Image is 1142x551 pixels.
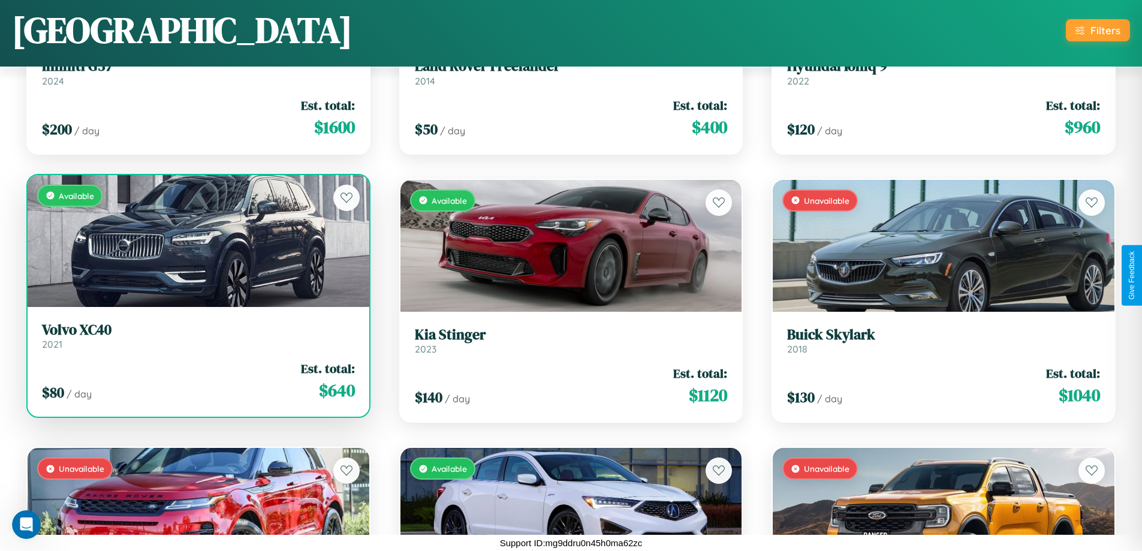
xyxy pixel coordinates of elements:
[42,321,355,351] a: Volvo XC402021
[415,326,728,356] a: Kia Stinger2023
[673,97,727,114] span: Est. total:
[432,463,467,474] span: Available
[817,393,842,405] span: / day
[804,463,849,474] span: Unavailable
[59,463,104,474] span: Unavailable
[787,58,1100,87] a: Hyundai Ioniq 92022
[787,58,1100,75] h3: Hyundai Ioniq 9
[319,378,355,402] span: $ 640
[42,383,64,402] span: $ 80
[12,510,41,539] iframe: Intercom live chat
[692,115,727,139] span: $ 400
[787,387,815,407] span: $ 130
[42,58,355,75] h3: Infiniti G37
[673,365,727,382] span: Est. total:
[12,5,352,55] h1: [GEOGRAPHIC_DATA]
[74,125,100,137] span: / day
[415,119,438,139] span: $ 50
[440,125,465,137] span: / day
[787,343,807,355] span: 2018
[1046,97,1100,114] span: Est. total:
[415,58,728,75] h3: Land Rover Freelander
[1128,251,1136,300] div: Give Feedback
[787,326,1100,344] h3: Buick Skylark
[415,75,435,87] span: 2014
[42,58,355,87] a: Infiniti G372024
[1090,24,1120,37] div: Filters
[432,195,467,206] span: Available
[415,326,728,344] h3: Kia Stinger
[42,321,355,339] h3: Volvo XC40
[500,535,643,551] p: Support ID: mg9ddru0n45h0ma62zc
[445,393,470,405] span: / day
[1046,365,1100,382] span: Est. total:
[42,119,72,139] span: $ 200
[1059,383,1100,407] span: $ 1040
[787,119,815,139] span: $ 120
[415,343,436,355] span: 2023
[301,360,355,377] span: Est. total:
[415,58,728,87] a: Land Rover Freelander2014
[42,75,64,87] span: 2024
[1065,115,1100,139] span: $ 960
[42,338,62,350] span: 2021
[787,326,1100,356] a: Buick Skylark2018
[817,125,842,137] span: / day
[314,115,355,139] span: $ 1600
[301,97,355,114] span: Est. total:
[689,383,727,407] span: $ 1120
[1066,19,1130,41] button: Filters
[415,387,442,407] span: $ 140
[804,195,849,206] span: Unavailable
[59,191,94,201] span: Available
[787,75,809,87] span: 2022
[67,388,92,400] span: / day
